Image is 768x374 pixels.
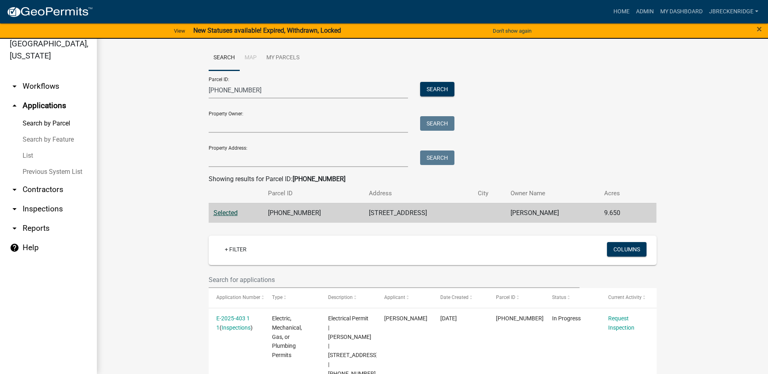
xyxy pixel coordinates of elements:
span: Parcel ID [496,295,515,300]
span: In Progress [552,315,581,322]
a: Home [610,4,633,19]
th: Parcel ID [263,184,364,203]
td: [STREET_ADDRESS] [364,203,473,223]
datatable-header-cell: Current Activity [601,288,657,307]
div: ( ) [216,314,257,332]
a: Admin [633,4,657,19]
span: Donald [384,315,427,322]
a: Jbreckenridge [706,4,762,19]
strong: New Statuses available! Expired, Withdrawn, Locked [193,27,341,34]
span: Application Number [216,295,260,300]
span: Status [552,295,566,300]
datatable-header-cell: Description [320,288,377,307]
input: Search for applications [209,272,580,288]
button: Search [420,150,454,165]
button: Search [420,82,454,96]
button: Don't show again [490,24,535,38]
i: arrow_drop_up [10,101,19,111]
a: Request Inspection [608,315,634,331]
span: Current Activity [608,295,642,300]
a: Selected [213,209,238,217]
i: arrow_drop_down [10,224,19,233]
a: My Parcels [262,45,304,71]
th: Address [364,184,473,203]
td: [PHONE_NUMBER] [263,203,364,223]
a: My Dashboard [657,4,706,19]
datatable-header-cell: Date Created [433,288,489,307]
th: Owner Name [506,184,599,203]
span: Description [328,295,353,300]
datatable-header-cell: Application Number [209,288,265,307]
span: Type [272,295,283,300]
button: Columns [607,242,647,257]
datatable-header-cell: Status [544,288,601,307]
i: arrow_drop_down [10,204,19,214]
button: Search [420,116,454,131]
button: Close [757,24,762,34]
i: help [10,243,19,253]
datatable-header-cell: Parcel ID [488,288,544,307]
a: + Filter [218,242,253,257]
span: 110-00-00-005 [496,315,544,322]
span: Applicant [384,295,405,300]
span: 08/14/2025 [440,315,457,322]
a: Inspections [222,324,251,331]
a: E-2025-403 1 1 [216,315,250,331]
td: 9.650 [599,203,641,223]
datatable-header-cell: Applicant [377,288,433,307]
span: Date Created [440,295,469,300]
strong: [PHONE_NUMBER] [293,175,345,183]
th: City [473,184,506,203]
td: [PERSON_NAME] [506,203,599,223]
span: Electric, Mechanical, Gas, or Plumbing Permits [272,315,302,358]
div: Showing results for Parcel ID: [209,174,657,184]
a: Search [209,45,240,71]
datatable-header-cell: Type [264,288,320,307]
a: View [171,24,188,38]
i: arrow_drop_down [10,185,19,194]
span: × [757,23,762,35]
i: arrow_drop_down [10,81,19,91]
th: Acres [599,184,641,203]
